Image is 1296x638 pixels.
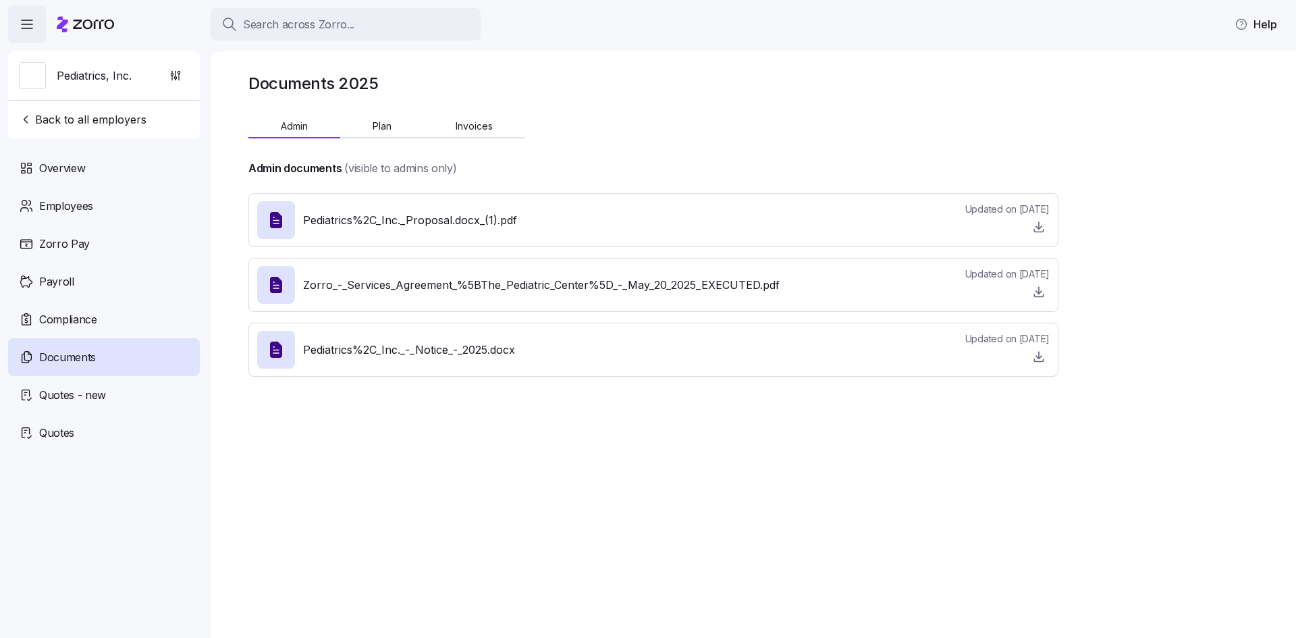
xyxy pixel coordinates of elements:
[13,106,152,133] button: Back to all employers
[303,342,515,358] span: Pediatrics%2C_Inc._-_Notice_-_2025.docx
[456,122,493,131] span: Invoices
[303,212,517,229] span: Pediatrics%2C_Inc._Proposal.docx_(1).pdf
[39,273,74,290] span: Payroll
[1235,16,1277,32] span: Help
[39,160,85,177] span: Overview
[965,332,1050,346] span: Updated on [DATE]
[8,187,200,225] a: Employees
[8,300,200,338] a: Compliance
[39,349,96,366] span: Documents
[965,267,1050,281] span: Updated on [DATE]
[1224,11,1288,38] button: Help
[211,8,481,41] button: Search across Zorro...
[8,149,200,187] a: Overview
[39,198,93,215] span: Employees
[39,311,97,328] span: Compliance
[344,160,456,177] span: (visible to admins only)
[303,277,780,294] span: Zorro_-_Services_Agreement_%5BThe_Pediatric_Center%5D_-_May_20_2025_EXECUTED.pdf
[57,68,132,84] span: Pediatrics, Inc.
[281,122,308,131] span: Admin
[39,236,90,252] span: Zorro Pay
[8,338,200,376] a: Documents
[965,203,1050,216] span: Updated on [DATE]
[248,161,342,176] h4: Admin documents
[8,263,200,300] a: Payroll
[19,111,146,128] span: Back to all employers
[39,387,106,404] span: Quotes - new
[8,225,200,263] a: Zorro Pay
[373,122,391,131] span: Plan
[8,376,200,414] a: Quotes - new
[8,414,200,452] a: Quotes
[39,425,74,442] span: Quotes
[248,73,378,94] h1: Documents 2025
[243,16,354,33] span: Search across Zorro...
